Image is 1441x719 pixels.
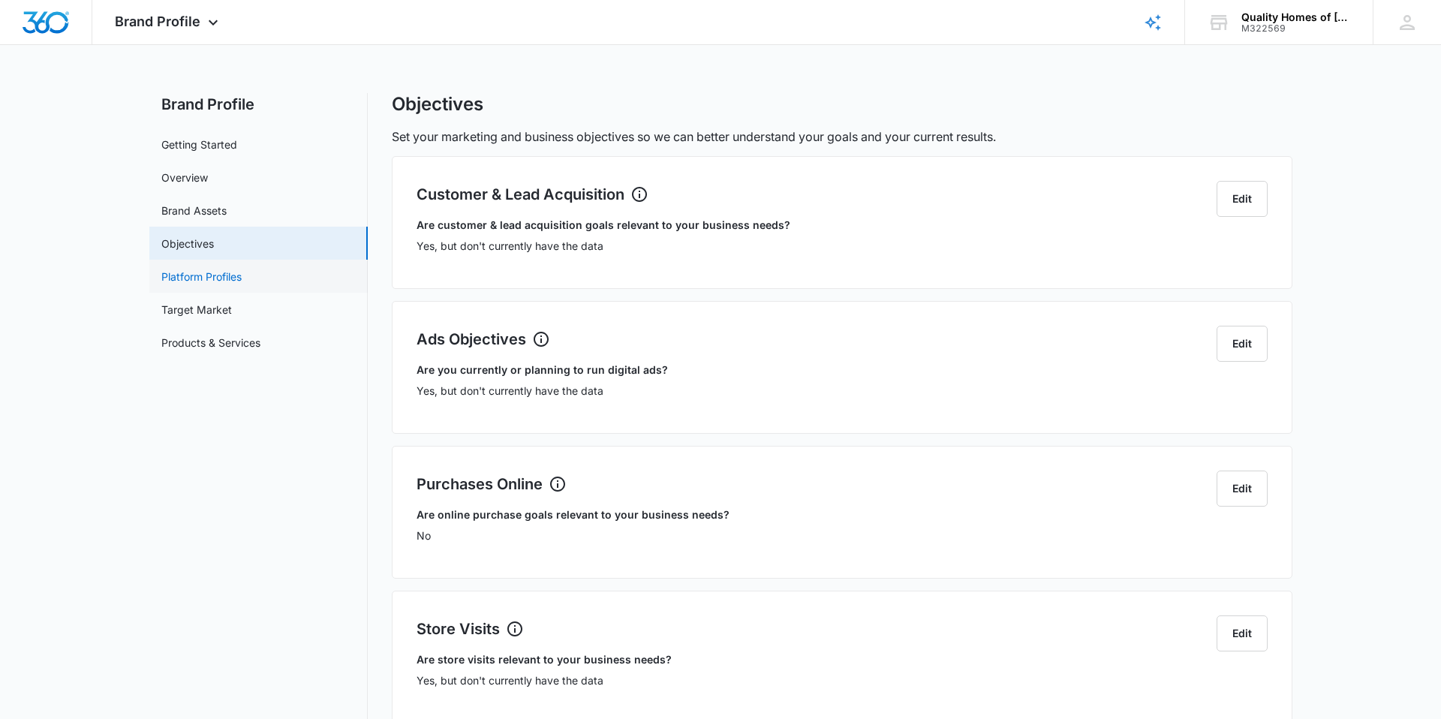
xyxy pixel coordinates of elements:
button: Edit [1217,471,1268,507]
p: Yes, but don't currently have the data [417,672,1268,688]
h2: Brand Profile [149,93,368,116]
h3: Are store visits relevant to your business needs? [417,651,1268,667]
p: No [417,528,1268,543]
div: account id [1241,23,1351,34]
p: Yes, but don't currently have the data [417,238,1268,254]
button: Edit [1217,326,1268,362]
a: Overview [161,170,208,185]
div: account name [1241,11,1351,23]
button: Edit [1217,615,1268,651]
a: Products & Services [161,335,260,350]
h2: Store Visits [417,618,500,640]
h3: Are online purchase goals relevant to your business needs? [417,507,1268,522]
p: Yes, but don't currently have the data [417,383,1268,399]
p: Set your marketing and business objectives so we can better understand your goals and your curren... [392,128,1292,146]
h2: Purchases Online [417,473,543,495]
a: Platform Profiles [161,269,242,284]
a: Brand Assets [161,203,227,218]
h3: Are you currently or planning to run digital ads? [417,362,1268,378]
a: Objectives [161,236,214,251]
h3: Are customer & lead acquisition goals relevant to your business needs? [417,217,1268,233]
h2: Customer & Lead Acquisition [417,183,624,206]
h1: Objectives [392,93,483,116]
a: Target Market [161,302,232,317]
h2: Ads Objectives [417,328,526,350]
button: Edit [1217,181,1268,217]
span: Brand Profile [115,14,200,29]
a: Getting Started [161,137,237,152]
